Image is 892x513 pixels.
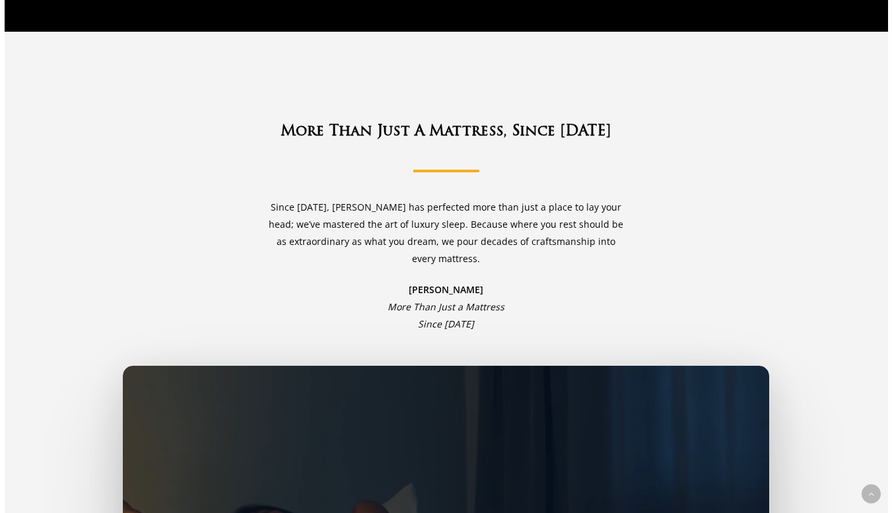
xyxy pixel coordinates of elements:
h3: More Than Just A Mattress, Since [DATE] [123,121,770,143]
em: More Than Just a Mattress [388,300,504,313]
p: Since [DATE], [PERSON_NAME] has perfected more than just a place to lay your head; we’ve mastered... [265,199,628,281]
strong: [PERSON_NAME] [409,283,483,296]
a: Back to top [862,485,881,504]
em: Since [DATE] [418,318,474,330]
